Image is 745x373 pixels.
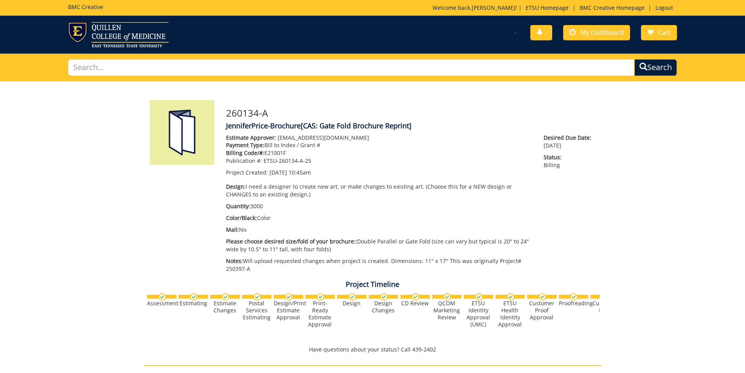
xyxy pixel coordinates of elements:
h3: 260134-A [226,108,596,118]
span: Estimate Approver: [226,134,276,141]
span: Quantity: [226,202,250,210]
img: checkmark [539,293,546,301]
p: Billing [544,153,595,169]
p: Color [226,214,532,222]
span: Publication #: [226,157,262,164]
p: 3000 [226,202,532,210]
img: ETSU logo [68,22,169,47]
img: Product featured image [150,100,214,165]
span: Please choose desired size/fold of your brochure:: [226,238,357,245]
div: Postal Services Estimating [242,300,271,321]
p: Bill to Index / Grant # [226,141,532,149]
div: CD Review [400,300,430,307]
p: No [226,226,532,234]
span: [DATE] 10:45am [269,169,311,176]
span: Design: [226,183,246,190]
span: ETSU-260134-A-25 [264,157,311,164]
h4: JenniferPrice-Brochure [226,122,596,130]
div: Design [337,300,366,307]
div: Design Changes [369,300,398,314]
span: Color/Black: [226,214,257,222]
span: Status: [544,153,595,161]
p: Double Parallel or Gate Fold (size can vary but typical is 20" to 24" wide by 10.5" to 11" tall, ... [226,238,532,253]
img: checkmark [570,293,578,301]
span: Notes: [226,257,243,265]
img: checkmark [190,293,197,301]
span: My Dashboard [580,28,624,37]
a: ETSU Homepage [522,4,573,11]
span: Cart [658,28,671,37]
p: Welcome back, ! | | | [433,4,677,12]
div: Estimating [179,300,208,307]
span: [CAS: Gate Fold Brochure Reprint] [301,121,411,130]
img: checkmark [285,293,293,301]
div: Assessment [147,300,176,307]
span: Billing Code/#: [226,149,264,157]
div: Estimate Changes [210,300,240,314]
img: checkmark [348,293,356,301]
img: checkmark [412,293,419,301]
a: My Dashboard [563,25,630,40]
input: Search... [68,59,635,76]
p: I need a designer to create new art, or make changes to existing art. (Choose this for a NEW desi... [226,183,532,198]
img: checkmark [380,293,388,301]
img: checkmark [475,293,483,301]
span: Desired Due Date: [544,134,595,142]
a: [PERSON_NAME] [472,4,515,11]
a: BMC Creative Homepage [576,4,648,11]
span: Payment Type: [226,141,264,149]
p: [DATE] [544,134,595,150]
span: Project Created: [226,169,268,176]
div: ETSU Health Identity Approval [495,300,525,328]
h5: BMC Creative [68,4,103,10]
div: Print-Ready Estimate Approval [305,300,335,328]
a: Logout [652,4,677,11]
img: checkmark [253,293,261,301]
img: checkmark [317,293,324,301]
img: checkmark [158,293,166,301]
p: E21001F [226,149,532,157]
div: ETSU Identity Approval (UMC) [464,300,493,328]
button: Search [634,59,677,76]
img: checkmark [507,293,514,301]
p: Will upload requested changes when project is created. Dimensions: 11" x 17" This was originally ... [226,257,532,273]
p: [EMAIL_ADDRESS][DOMAIN_NAME] [226,134,532,142]
div: Customer Proof Approval [527,300,557,321]
div: QCOM Marketing Review [432,300,461,321]
p: Have questions about your status? Call 439-2402 [144,346,601,353]
div: Customer Edits [591,300,620,314]
img: checkmark [443,293,451,301]
a: Cart [641,25,677,40]
div: Proofreading [559,300,588,307]
h4: Project Timeline [144,281,601,288]
img: checkmark [222,293,229,301]
span: Mail: [226,226,239,233]
div: Design/Print Estimate Approval [274,300,303,321]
